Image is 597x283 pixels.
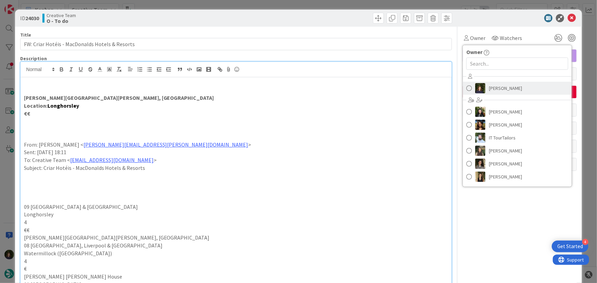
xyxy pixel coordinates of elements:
[24,94,214,101] strong: [PERSON_NAME][GEOGRAPHIC_DATA][PERSON_NAME], [GEOGRAPHIC_DATA]
[463,131,572,144] a: ITIT TourTailors
[475,133,485,143] img: IT
[552,241,588,252] div: Open Get Started checklist, remaining modules: 4
[24,242,449,250] p: 08 [GEOGRAPHIC_DATA], Liverpool & [GEOGRAPHIC_DATA]
[20,55,47,62] span: Description
[24,211,449,218] p: Longhorsley
[463,105,572,118] a: BC[PERSON_NAME]
[24,250,449,257] p: Watermillock ([GEOGRAPHIC_DATA])
[24,265,449,273] p: €
[466,57,568,70] input: Search...
[489,159,522,169] span: [PERSON_NAME]
[475,146,485,156] img: IG
[466,48,482,56] span: Owner
[489,120,522,130] span: [PERSON_NAME]
[70,157,154,163] a: [EMAIL_ADDRESS][DOMAIN_NAME]
[463,157,572,170] a: MS[PERSON_NAME]
[475,120,485,130] img: DR
[24,218,449,226] p: 4
[475,107,485,117] img: BC
[20,38,452,50] input: type card name here...
[24,156,449,164] p: To: Creative Team < >
[500,34,522,42] span: Watchers
[83,141,248,148] a: [PERSON_NAME][EMAIL_ADDRESS][PERSON_NAME][DOMAIN_NAME]
[557,243,583,250] div: Get Started
[20,14,39,22] span: ID
[489,172,522,182] span: [PERSON_NAME]
[24,141,449,149] p: From: [PERSON_NAME] < >
[463,144,572,157] a: IG[PERSON_NAME]
[463,170,572,183] a: SP[PERSON_NAME]
[24,110,30,117] strong: €€
[475,83,485,93] img: MC
[463,82,572,95] a: MC[PERSON_NAME]
[48,102,79,109] strong: Longhorsley
[489,83,522,93] span: [PERSON_NAME]
[489,146,522,156] span: [PERSON_NAME]
[24,164,449,172] p: Subject: Criar Hotéis - MacDonalds Hotels & Resorts
[24,273,449,281] p: [PERSON_NAME] [PERSON_NAME] House
[475,172,485,182] img: SP
[47,18,76,24] b: O - To do
[24,148,449,156] p: Sent: [DATE] 18:11
[24,203,449,211] p: 09 [GEOGRAPHIC_DATA] & [GEOGRAPHIC_DATA]
[47,13,76,18] span: Creative Team
[489,133,516,143] span: IT TourTailors
[470,34,485,42] span: Owner
[24,234,449,242] p: [PERSON_NAME][GEOGRAPHIC_DATA][PERSON_NAME], [GEOGRAPHIC_DATA]
[24,257,449,265] p: 4
[582,239,588,245] div: 4
[25,15,39,22] b: 24030
[24,102,48,109] strong: Location:
[475,159,485,169] img: MS
[14,1,31,9] span: Support
[463,118,572,131] a: DR[PERSON_NAME]
[489,107,522,117] span: [PERSON_NAME]
[20,32,31,38] label: Title
[24,226,449,234] p: €€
